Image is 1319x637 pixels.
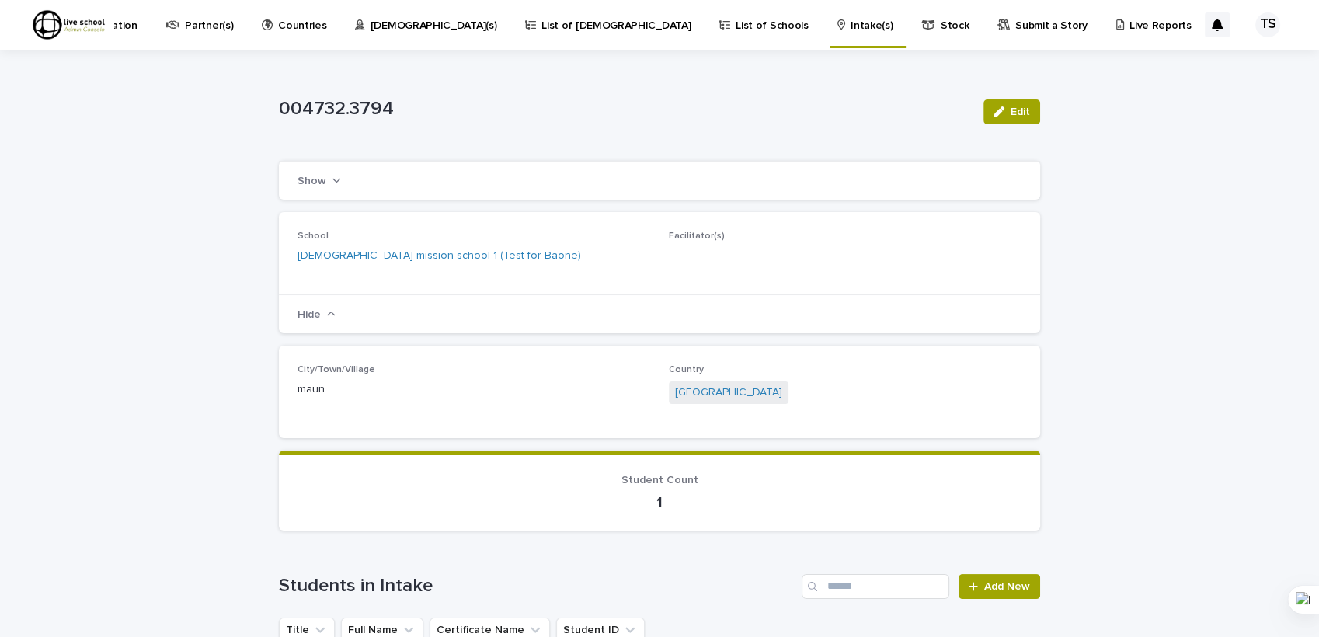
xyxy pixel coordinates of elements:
p: maun [298,381,650,398]
span: City/Town/Village [298,365,375,374]
input: Search [802,574,949,599]
a: [GEOGRAPHIC_DATA] [675,385,782,401]
span: Facilitator(s) [669,231,725,241]
span: Country [669,365,704,374]
span: Add New [984,581,1030,592]
p: - [669,248,1021,264]
button: Edit [983,99,1040,124]
div: TS [1255,12,1280,37]
h1: Students in Intake [279,575,795,597]
span: Edit [1011,106,1030,117]
button: Hide [298,308,336,320]
img: R9sz75l8Qv2hsNfpjweZ [31,9,106,40]
a: Add New [959,574,1040,599]
p: 1 [298,493,1021,512]
span: School [298,231,329,241]
a: [DEMOGRAPHIC_DATA] mission school 1 (Test for Baone) [298,248,581,264]
p: 004732.3794 [279,98,971,120]
span: Student Count [621,475,698,486]
button: Show [298,175,341,186]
